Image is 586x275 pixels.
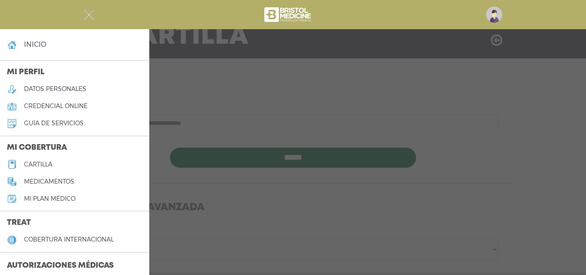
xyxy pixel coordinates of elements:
[24,161,52,168] h5: cartilla
[24,120,84,127] h5: guía de servicios
[24,236,114,243] h5: cobertura internacional
[24,195,76,202] h5: Mi plan médico
[84,9,94,20] img: Cober_menu-close-white.svg
[24,178,74,185] h5: medicamentos
[486,6,502,23] img: profile-placeholder.svg
[24,85,86,93] h5: datos personales
[263,4,314,25] img: bristol-medicine-blanco.png
[24,103,88,110] h5: credencial online
[24,40,46,48] h4: inicio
